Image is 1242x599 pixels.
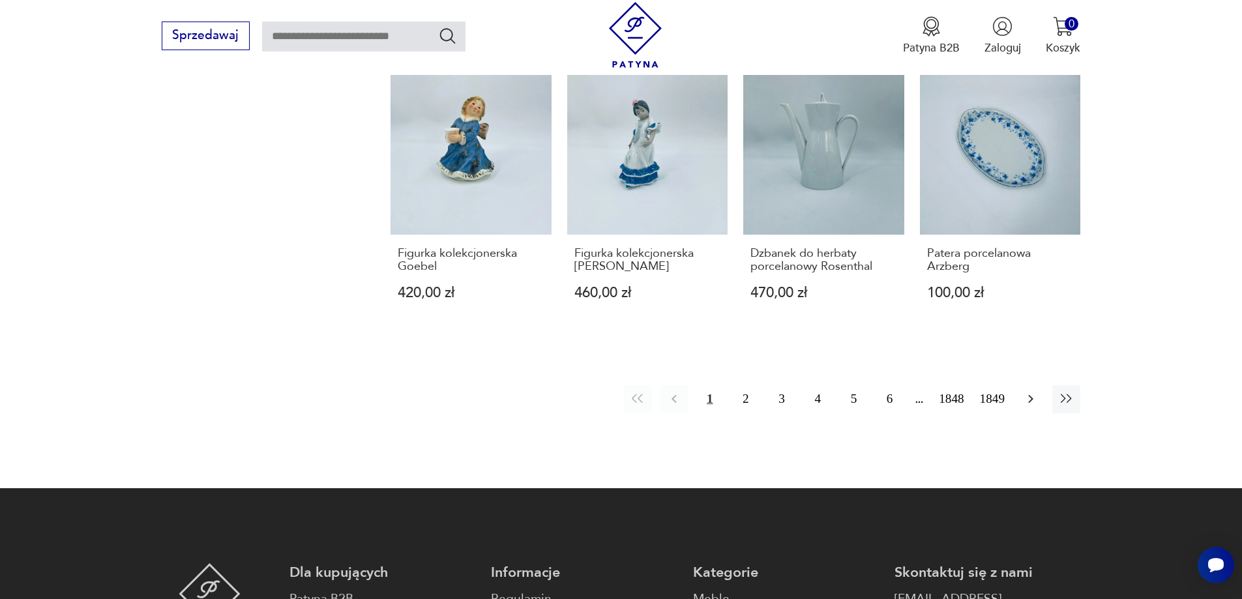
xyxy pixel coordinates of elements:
[574,286,721,300] p: 460,00 zł
[903,40,960,55] p: Patyna B2B
[903,16,960,55] button: Patyna B2B
[876,385,904,413] button: 6
[976,385,1009,413] button: 1849
[1198,547,1234,583] iframe: Smartsupp widget button
[391,74,552,330] a: Figurka kolekcjonerska GoebelFigurka kolekcjonerska Goebel420,00 zł
[750,286,897,300] p: 470,00 zł
[750,247,897,274] h3: Dzbanek do herbaty porcelanowy Rosenthal
[1046,16,1080,55] button: 0Koszyk
[1053,16,1073,37] img: Ikona koszyka
[1046,40,1080,55] p: Koszyk
[574,247,721,274] h3: Figurka kolekcjonerska [PERSON_NAME]
[398,286,544,300] p: 420,00 zł
[921,16,941,37] img: Ikona medalu
[920,74,1081,330] a: Patera porcelanowa ArzbergPatera porcelanowa Arzberg100,00 zł
[491,563,677,582] p: Informacje
[804,385,832,413] button: 4
[927,247,1074,274] h3: Patera porcelanowa Arzberg
[732,385,760,413] button: 2
[992,16,1013,37] img: Ikonka użytkownika
[602,2,668,68] img: Patyna - sklep z meblami i dekoracjami vintage
[927,286,1074,300] p: 100,00 zł
[162,31,250,42] a: Sprzedawaj
[903,16,960,55] a: Ikona medaluPatyna B2B
[567,74,728,330] a: Figurka kolekcjonerska Lladro JuanitaFigurka kolekcjonerska [PERSON_NAME]460,00 zł
[693,563,879,582] p: Kategorie
[1065,17,1078,31] div: 0
[767,385,795,413] button: 3
[984,40,1021,55] p: Zaloguj
[935,385,968,413] button: 1848
[895,563,1080,582] p: Skontaktuj się z nami
[289,563,475,582] p: Dla kupujących
[162,22,250,50] button: Sprzedawaj
[696,385,724,413] button: 1
[438,26,457,45] button: Szukaj
[743,74,904,330] a: Dzbanek do herbaty porcelanowy RosenthalDzbanek do herbaty porcelanowy Rosenthal470,00 zł
[984,16,1021,55] button: Zaloguj
[840,385,868,413] button: 5
[398,247,544,274] h3: Figurka kolekcjonerska Goebel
